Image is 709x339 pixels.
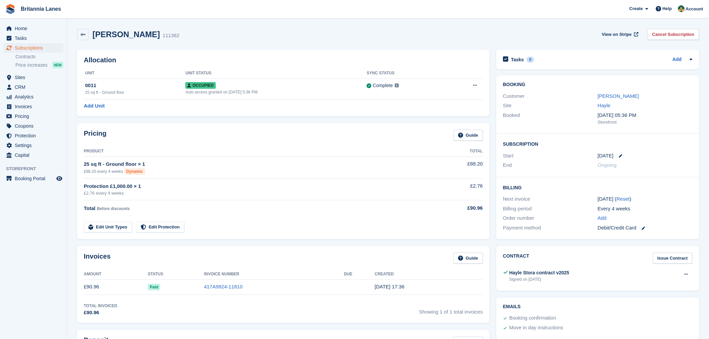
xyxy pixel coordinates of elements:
[503,112,598,126] div: Booked
[85,82,185,89] div: 0011
[15,73,55,82] span: Sites
[602,31,632,38] span: View on Stripe
[344,269,375,280] th: Due
[3,112,63,121] a: menu
[84,309,117,317] div: £90.96
[15,54,63,60] a: Contracts
[15,141,55,150] span: Settings
[15,92,55,101] span: Analytics
[84,183,430,190] div: Protection £1,000.00 × 1
[503,161,598,169] div: End
[3,131,63,140] a: menu
[84,160,430,168] div: 25 sq ft - Ground floor × 1
[3,24,63,33] a: menu
[395,83,399,87] img: icon-info-grey-7440780725fd019a000dd9b08b2336e03edf1995a4989e88bcd33f0948082b44.svg
[3,43,63,53] a: menu
[503,184,692,191] h2: Billing
[15,33,55,43] span: Tasks
[84,269,148,280] th: Amount
[597,119,692,126] div: Storefront
[509,314,556,322] div: Booking confirmation
[84,168,430,175] div: £88.20 every 4 weeks
[3,141,63,150] a: menu
[503,82,692,87] h2: Booking
[84,68,185,79] th: Unit
[526,57,534,63] div: 0
[15,62,48,68] span: Price increases
[97,206,130,211] span: Before discounts
[367,68,447,79] th: Sync Status
[3,174,63,183] a: menu
[185,68,367,79] th: Unit Status
[5,4,15,14] img: stora-icon-8386f47178a22dfd0bd8f6a31ec36ba5ce8667c1dd55bd0f319d3a0aa187defe.svg
[15,61,63,69] a: Price increases NEW
[617,196,630,202] a: Reset
[430,146,483,157] th: Total
[6,165,67,172] span: Storefront
[419,303,483,317] span: Showing 1 of 1 total invoices
[55,175,63,183] a: Preview store
[375,284,404,289] time: 2025-09-30 16:36:35 UTC
[18,3,64,14] a: Britannia Lanes
[3,33,63,43] a: menu
[453,130,483,141] a: Guide
[503,152,598,160] div: Start
[653,253,692,264] a: Issue Contract
[503,224,598,232] div: Payment method
[15,82,55,92] span: CRM
[503,92,598,100] div: Customer
[52,62,63,68] div: NEW
[3,92,63,101] a: menu
[503,102,598,110] div: Site
[678,5,685,12] img: Nathan Kellow
[629,5,643,12] span: Create
[597,195,692,203] div: [DATE] ( )
[163,32,179,40] div: 111362
[15,24,55,33] span: Home
[647,29,699,40] a: Cancel Subscription
[503,195,598,203] div: Next invoice
[15,102,55,111] span: Invoices
[3,121,63,131] a: menu
[84,130,107,141] h2: Pricing
[503,253,529,264] h2: Contract
[597,214,606,222] a: Add
[3,150,63,160] a: menu
[15,121,55,131] span: Coupons
[503,140,692,147] h2: Subscription
[511,57,524,63] h2: Tasks
[672,56,682,64] a: Add
[84,303,117,309] div: Total Invoiced
[430,156,483,178] td: £88.20
[84,205,95,211] span: Total
[15,112,55,121] span: Pricing
[84,222,132,233] a: Edit Unit Types
[148,284,160,290] span: Paid
[15,131,55,140] span: Protection
[686,6,703,12] span: Account
[185,89,367,95] div: Auto access granted on [DATE] 5:36 PM
[662,5,672,12] span: Help
[15,150,55,160] span: Capital
[185,82,215,89] span: Occupied
[3,82,63,92] a: menu
[597,93,639,99] a: [PERSON_NAME]
[92,30,160,39] h2: [PERSON_NAME]
[15,43,55,53] span: Subscriptions
[84,190,430,197] div: £2.76 every 4 weeks
[3,73,63,82] a: menu
[597,103,610,108] a: Hayle
[597,224,692,232] div: Debit/Credit Card
[85,89,185,95] div: 25 sq ft - Ground floor
[84,279,148,294] td: £90.96
[509,324,563,332] div: Move in day instructions
[597,112,692,119] div: [DATE] 05:36 PM
[84,253,111,264] h2: Invoices
[15,174,55,183] span: Booking Portal
[430,204,483,212] div: £90.96
[597,205,692,213] div: Every 4 weeks
[84,146,430,157] th: Product
[599,29,640,40] a: View on Stripe
[503,304,692,310] h2: Emails
[204,269,344,280] th: Invoice Number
